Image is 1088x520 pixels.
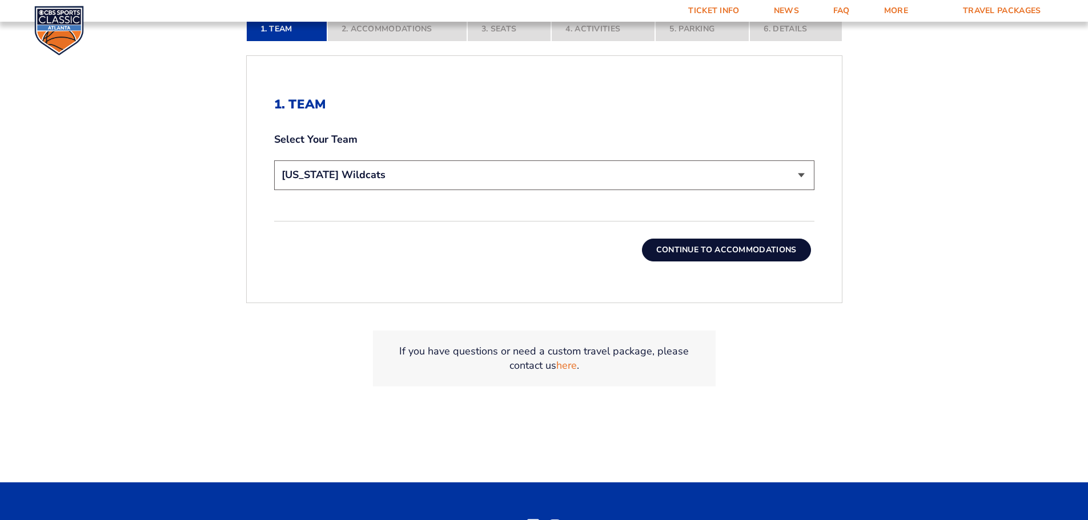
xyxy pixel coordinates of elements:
[387,344,702,373] p: If you have questions or need a custom travel package, please contact us .
[34,6,84,55] img: CBS Sports Classic
[642,239,811,261] button: Continue To Accommodations
[556,358,577,373] a: here
[274,97,814,112] h2: 1. Team
[274,132,814,147] label: Select Your Team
